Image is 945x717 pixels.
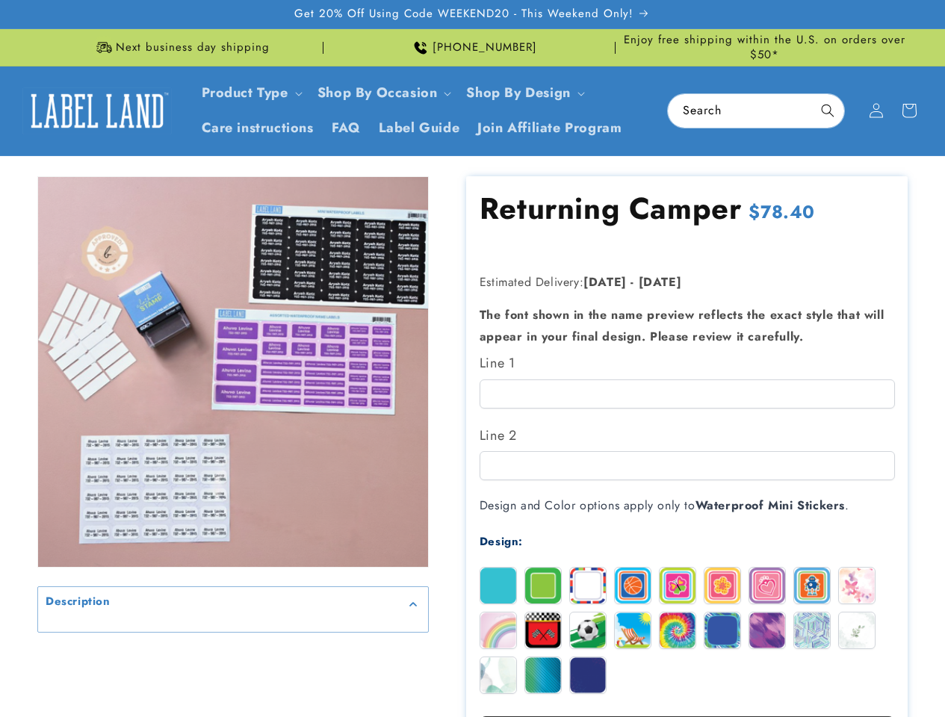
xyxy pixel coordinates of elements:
strong: The font shown in the name preview reflects the exact style that will appear in your final design... [480,306,884,345]
span: FAQ [332,119,361,137]
img: Race Car [525,612,561,648]
a: Label Land [17,82,178,140]
img: Robot [794,568,830,603]
span: Shop By Occasion [317,84,438,102]
img: Brush [749,612,785,648]
strong: [DATE] [639,273,682,291]
img: Flower [704,568,740,603]
img: Soccer [570,612,606,648]
div: Announcement [622,29,908,66]
div: Announcement [37,29,323,66]
summary: Shop By Occasion [309,75,458,111]
img: Stripes [570,568,606,603]
label: Design: [480,533,523,550]
span: Label Guide [379,119,460,137]
img: Geo [794,612,830,648]
img: Border [525,568,561,603]
h2: Description [46,595,111,609]
span: Enjoy free shipping within the U.S. on orders over $50* [622,33,908,62]
img: Gradient [525,657,561,693]
img: Abstract Butterfly [839,568,875,603]
strong: [DATE] [583,273,627,291]
a: Join Affiliate Program [468,111,630,146]
img: Watercolor [480,657,516,693]
a: Label Guide [370,111,469,146]
strong: - [630,273,634,291]
img: Summer [615,612,651,648]
img: Solid [480,568,516,603]
a: Product Type [202,83,288,102]
button: Search [811,94,844,127]
span: Get 20% Off Using Code WEEKEND20 - This Weekend Only! [294,7,633,22]
span: Care instructions [202,119,314,137]
img: Tie Dye [660,612,695,648]
img: Rainbow [480,612,516,648]
img: Basketball [615,568,651,603]
img: Label Land [22,87,172,134]
img: Triangles [570,657,606,693]
span: [PHONE_NUMBER] [433,40,537,55]
span: Design and Color options apply only to . [480,497,849,514]
h1: Returning Camper [480,189,742,228]
p: Estimated Delivery: [480,272,853,294]
span: $78.40 [749,200,815,223]
div: Announcement [329,29,616,66]
summary: Product Type [193,75,309,111]
label: Line 2 [480,423,895,447]
img: Butterfly [660,568,695,603]
summary: Shop By Design [457,75,590,111]
img: Princess [749,568,785,603]
span: Join Affiliate Program [477,119,622,137]
b: Waterproof Mini Stickers [695,497,845,514]
img: Leaf [839,612,875,648]
a: Shop By Design [466,83,570,102]
img: Strokes [704,612,740,648]
a: Care instructions [193,111,323,146]
a: FAQ [323,111,370,146]
span: Next business day shipping [116,40,270,55]
summary: Description [38,587,428,621]
label: Line 1 [480,351,895,375]
media-gallery: Gallery Viewer [37,176,429,633]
